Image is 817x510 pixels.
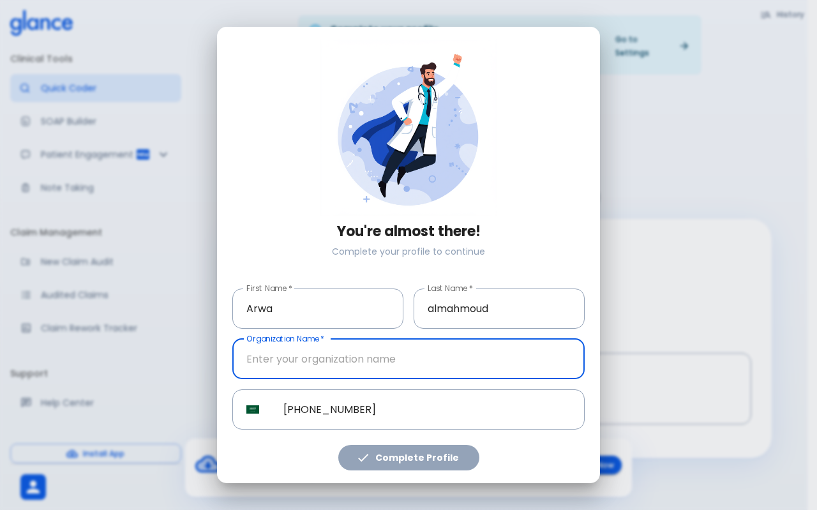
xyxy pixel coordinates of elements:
[414,289,585,329] input: Enter your last name
[232,245,585,258] p: Complete your profile to continue
[269,389,585,430] input: Phone Number
[320,40,497,216] img: doctor
[246,405,259,414] img: unknown
[232,339,585,379] input: Enter your organization name
[232,223,585,240] h3: You're almost there!
[241,398,264,421] button: Select country
[232,289,403,329] input: Enter your first name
